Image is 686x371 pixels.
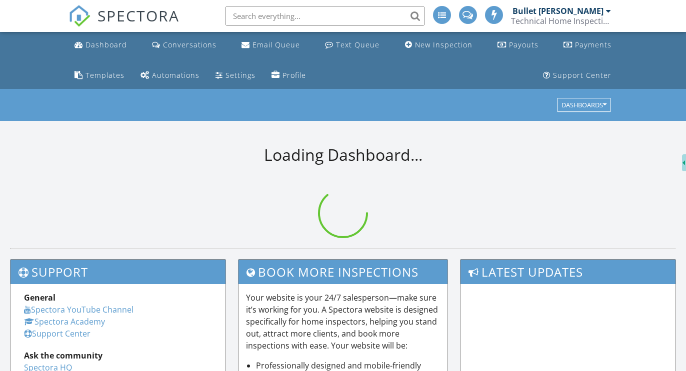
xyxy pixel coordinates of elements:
div: Settings [225,70,255,80]
a: Company Profile [267,66,310,85]
a: SPECTORA [68,13,179,34]
p: Your website is your 24/7 salesperson—make sure it’s working for you. A Spectora website is desig... [246,292,440,352]
strong: General [24,292,55,303]
div: Text Queue [336,40,379,49]
div: Support Center [553,70,611,80]
a: Settings [211,66,259,85]
div: Dashboards [561,102,606,109]
div: Payments [575,40,611,49]
h3: Latest Updates [460,260,675,284]
div: Technical Home Inspection Services [511,16,611,26]
div: New Inspection [415,40,472,49]
a: Conversations [148,36,220,54]
h3: Book More Inspections [238,260,447,284]
a: Dashboard [70,36,131,54]
div: Dashboard [85,40,127,49]
div: Conversations [163,40,216,49]
h3: Support [10,260,225,284]
a: Templates [70,66,128,85]
span: SPECTORA [97,5,179,26]
a: Spectora Academy [24,316,105,327]
button: Dashboards [557,98,611,112]
a: Text Queue [321,36,383,54]
div: Automations [152,70,199,80]
div: Payouts [509,40,538,49]
a: Payouts [493,36,542,54]
a: Spectora YouTube Channel [24,304,133,315]
a: Email Queue [237,36,304,54]
img: The Best Home Inspection Software - Spectora [68,5,90,27]
div: Profile [282,70,306,80]
div: Bullet [PERSON_NAME] [512,6,603,16]
a: Payments [559,36,615,54]
div: Templates [85,70,124,80]
a: New Inspection [401,36,476,54]
a: Automations (Advanced) [136,66,203,85]
div: Ask the community [24,350,212,362]
div: Email Queue [252,40,300,49]
input: Search everything... [225,6,425,26]
a: Support Center [539,66,615,85]
a: Support Center [24,328,90,339]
